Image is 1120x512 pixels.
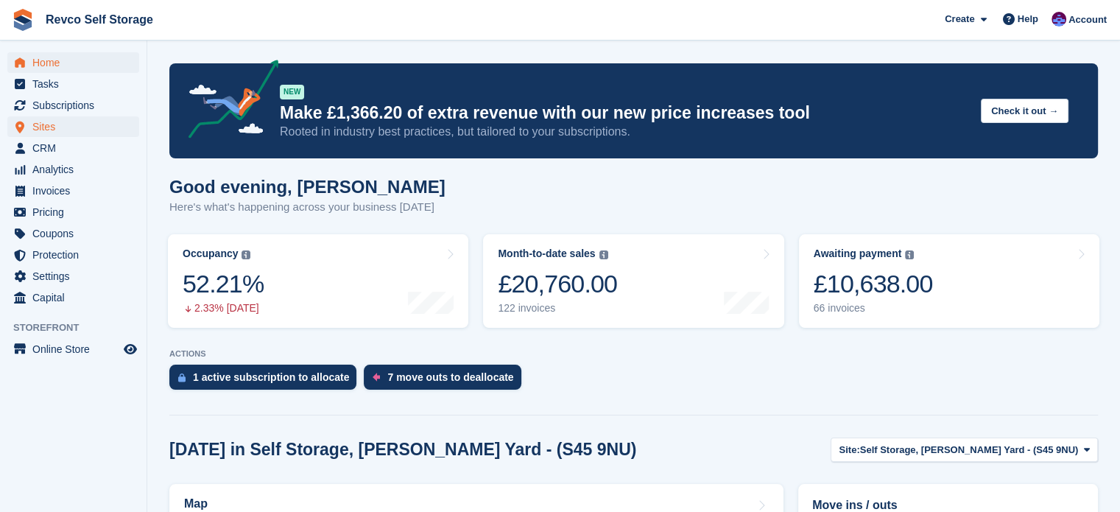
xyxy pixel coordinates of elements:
[498,248,595,260] div: Month-to-date sales
[169,199,445,216] p: Here's what's happening across your business [DATE]
[32,95,121,116] span: Subscriptions
[183,269,264,299] div: 52.21%
[176,60,279,144] img: price-adjustments-announcement-icon-8257ccfd72463d97f412b2fc003d46551f7dbcb40ab6d574587a9cd5c0d94...
[32,202,121,222] span: Pricing
[121,340,139,358] a: Preview store
[364,365,528,397] a: 7 move outs to deallocate
[40,7,159,32] a: Revco Self Storage
[169,349,1098,359] p: ACTIONS
[32,245,121,265] span: Protection
[945,12,974,27] span: Create
[1068,13,1107,27] span: Account
[373,373,380,382] img: move_outs_to_deallocate_icon-f764333ba52eb49d3ac5e1228854f67142a1ed5810a6f6cc68b1a99e826820c5.svg
[981,99,1068,123] button: Check it out →
[32,339,121,360] span: Online Store
[387,371,513,383] div: 7 move outs to deallocate
[32,287,121,308] span: Capital
[7,180,139,201] a: menu
[32,223,121,244] span: Coupons
[498,269,617,299] div: £20,760.00
[860,443,1079,457] span: Self Storage, [PERSON_NAME] Yard - (S45 9NU)
[7,202,139,222] a: menu
[7,138,139,158] a: menu
[814,302,933,315] div: 66 invoices
[32,138,121,158] span: CRM
[178,373,186,382] img: active_subscription_to_allocate_icon-d502201f5373d7db506a760aba3b589e785aa758c864c3986d89f69b8ff3...
[831,438,1098,462] button: Site: Self Storage, [PERSON_NAME] Yard - (S45 9NU)
[32,266,121,287] span: Settings
[169,177,445,197] h1: Good evening, [PERSON_NAME]
[483,234,783,328] a: Month-to-date sales £20,760.00 122 invoices
[13,320,147,335] span: Storefront
[280,102,969,124] p: Make £1,366.20 of extra revenue with our new price increases tool
[242,250,250,259] img: icon-info-grey-7440780725fd019a000dd9b08b2336e03edf1995a4989e88bcd33f0948082b44.svg
[12,9,34,31] img: stora-icon-8386f47178a22dfd0bd8f6a31ec36ba5ce8667c1dd55bd0f319d3a0aa187defe.svg
[7,52,139,73] a: menu
[32,74,121,94] span: Tasks
[7,74,139,94] a: menu
[498,302,617,315] div: 122 invoices
[7,116,139,137] a: menu
[280,124,969,140] p: Rooted in industry best practices, but tailored to your subscriptions.
[7,287,139,308] a: menu
[814,269,933,299] div: £10,638.00
[169,440,636,460] h2: [DATE] in Self Storage, [PERSON_NAME] Yard - (S45 9NU)
[814,248,902,260] div: Awaiting payment
[7,223,139,244] a: menu
[193,371,349,383] div: 1 active subscription to allocate
[168,234,468,328] a: Occupancy 52.21% 2.33% [DATE]
[32,52,121,73] span: Home
[32,180,121,201] span: Invoices
[7,245,139,265] a: menu
[905,250,914,259] img: icon-info-grey-7440780725fd019a000dd9b08b2336e03edf1995a4989e88bcd33f0948082b44.svg
[32,116,121,137] span: Sites
[280,85,304,99] div: NEW
[1018,12,1038,27] span: Help
[839,443,859,457] span: Site:
[184,497,208,511] h2: Map
[7,339,139,360] a: menu
[169,365,364,397] a: 1 active subscription to allocate
[1052,12,1066,27] img: Lianne Revell
[183,302,264,315] div: 2.33% [DATE]
[183,248,238,260] div: Occupancy
[7,266,139,287] a: menu
[7,95,139,116] a: menu
[599,250,608,259] img: icon-info-grey-7440780725fd019a000dd9b08b2336e03edf1995a4989e88bcd33f0948082b44.svg
[32,159,121,180] span: Analytics
[799,234,1099,328] a: Awaiting payment £10,638.00 66 invoices
[7,159,139,180] a: menu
